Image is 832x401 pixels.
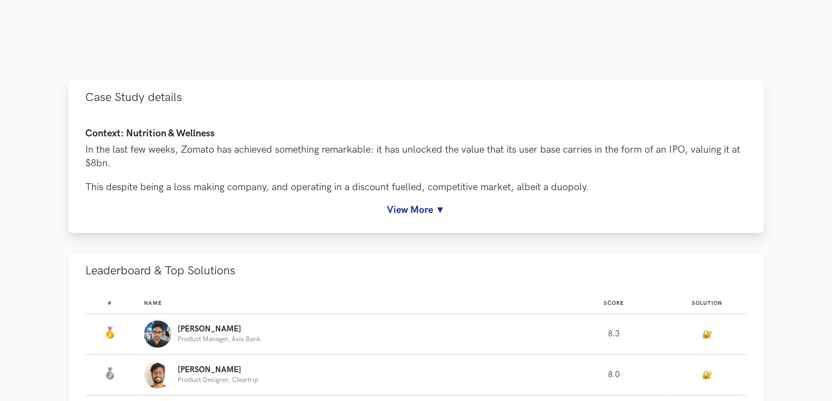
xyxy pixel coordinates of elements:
span: Leaderboard & Top Solutions [86,264,236,278]
p: This despite being a loss making company, and operating in a discount fuelled, competitive market... [86,180,747,194]
div: Case Study details [68,115,764,233]
p: In the last few weeks, Zomato has achieved something remarkable: it has unlocked the value that i... [86,143,747,170]
img: Profile photo [144,361,171,389]
img: Silver Medal [103,367,116,380]
button: Leaderboard & Top Solutions [68,254,764,288]
p: [PERSON_NAME] [178,325,260,334]
span: Name [144,300,162,306]
a: 🔐 [703,330,712,339]
button: Case Study details [68,80,764,115]
span: Score [604,300,624,306]
span: Solution [692,300,723,306]
p: Product Designer, Cleartrip [178,377,258,384]
img: Profile photo [144,321,171,348]
p: Product Manager, Axis Bank [178,336,260,343]
td: 8.0 [560,355,668,396]
a: View More ▼ [86,204,747,216]
p: [PERSON_NAME] [178,366,258,374]
img: Gold Medal [103,327,116,340]
td: 8.3 [560,314,668,355]
a: 🔐 [703,371,712,380]
span: # [108,300,112,306]
span: Case Study details [86,90,183,105]
h4: Context: Nutrition & Wellness [86,128,747,140]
